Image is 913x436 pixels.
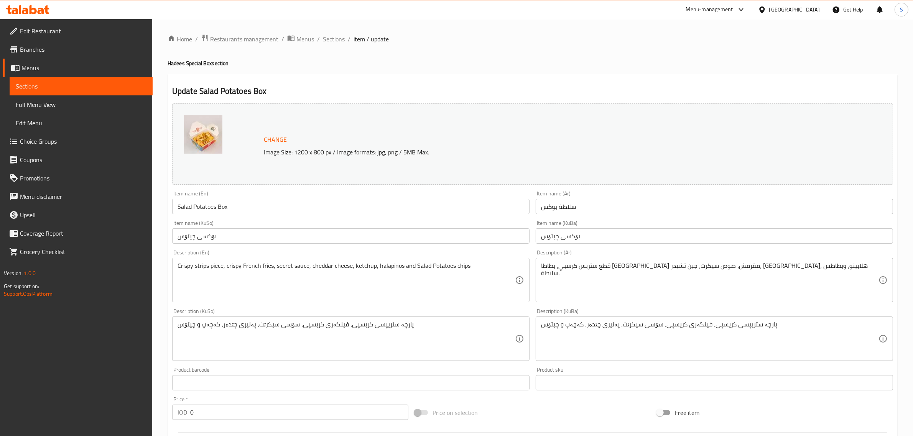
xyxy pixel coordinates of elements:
span: Coverage Report [20,229,146,238]
li: / [195,34,198,44]
li: / [281,34,284,44]
textarea: قطع ستربس كرسبي، بطاطا [GEOGRAPHIC_DATA] مقرمش، صوص سيكرت، جبن تشيدر، [GEOGRAPHIC_DATA]، هلابينو،... [541,262,878,298]
span: Sections [16,82,146,91]
span: S [900,5,903,14]
a: Coverage Report [3,224,153,243]
input: Please enter price [190,405,408,420]
span: Grocery Checklist [20,247,146,256]
a: Coupons [3,151,153,169]
h2: Update Salad Potatoes Box [172,85,893,97]
span: Choice Groups [20,137,146,146]
input: Enter name En [172,199,530,214]
span: Menus [21,63,146,72]
a: Choice Groups [3,132,153,151]
span: Branches [20,45,146,54]
a: Sections [323,34,345,44]
input: Please enter product sku [536,375,893,390]
a: Edit Menu [10,114,153,132]
p: IQD [178,408,187,417]
li: / [317,34,320,44]
span: Edit Menu [16,118,146,128]
span: Version: [4,268,23,278]
span: Change [264,134,287,145]
a: Support.OpsPlatform [4,289,53,299]
span: Promotions [20,174,146,183]
a: Branches [3,40,153,59]
button: Change [261,132,290,148]
span: Edit Restaurant [20,26,146,36]
span: Free item [675,408,699,417]
span: 1.0.0 [24,268,36,278]
a: Upsell [3,206,153,224]
input: Enter name KuBa [536,228,893,244]
li: / [348,34,350,44]
input: Please enter product barcode [172,375,530,390]
a: Edit Restaurant [3,22,153,40]
div: [GEOGRAPHIC_DATA] [769,5,820,14]
textarea: Crispy strips piece, crispy French fries, secret sauce, cheddar cheese, ketchup, halapinos and Sa... [178,262,515,298]
input: Enter name KuSo [172,228,530,244]
p: Image Size: 1200 x 800 px / Image formats: jpg, png / 5MB Max. [261,148,784,157]
a: Restaurants management [201,34,278,44]
a: Sections [10,77,153,95]
div: Menu-management [686,5,733,14]
span: item / update [354,34,389,44]
img: %D8%A8%D8%B7%D8%A7%D8%B7%D8%B3_%D8%B3%D9%84%D8%A7%D8%B7%D8%A9_%D8%A8%D9%88%D9%83%D8%B363895948667... [184,115,222,154]
span: Restaurants management [210,34,278,44]
a: Grocery Checklist [3,243,153,261]
span: Upsell [20,210,146,220]
span: Price on selection [433,408,478,417]
span: Get support on: [4,281,39,291]
textarea: پارچە ستریپسی کریسپی، فینگەری کریسپی، سۆسی سیکرێت، پەنیری چێدەر، کەچەپ و چیتۆس [541,321,878,357]
a: Home [168,34,192,44]
a: Menu disclaimer [3,187,153,206]
a: Full Menu View [10,95,153,114]
span: Menu disclaimer [20,192,146,201]
span: Full Menu View [16,100,146,109]
span: Coupons [20,155,146,164]
a: Menus [3,59,153,77]
input: Enter name Ar [536,199,893,214]
a: Menus [287,34,314,44]
nav: breadcrumb [168,34,898,44]
span: Menus [296,34,314,44]
textarea: پارچە ستریپسی کریسپی، فینگەری کریسپی، سۆسی سیکرێت، پەنیری چێدەر، کەچەپ و چیتۆس [178,321,515,357]
a: Promotions [3,169,153,187]
h4: Hadees Special Box section [168,59,898,67]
